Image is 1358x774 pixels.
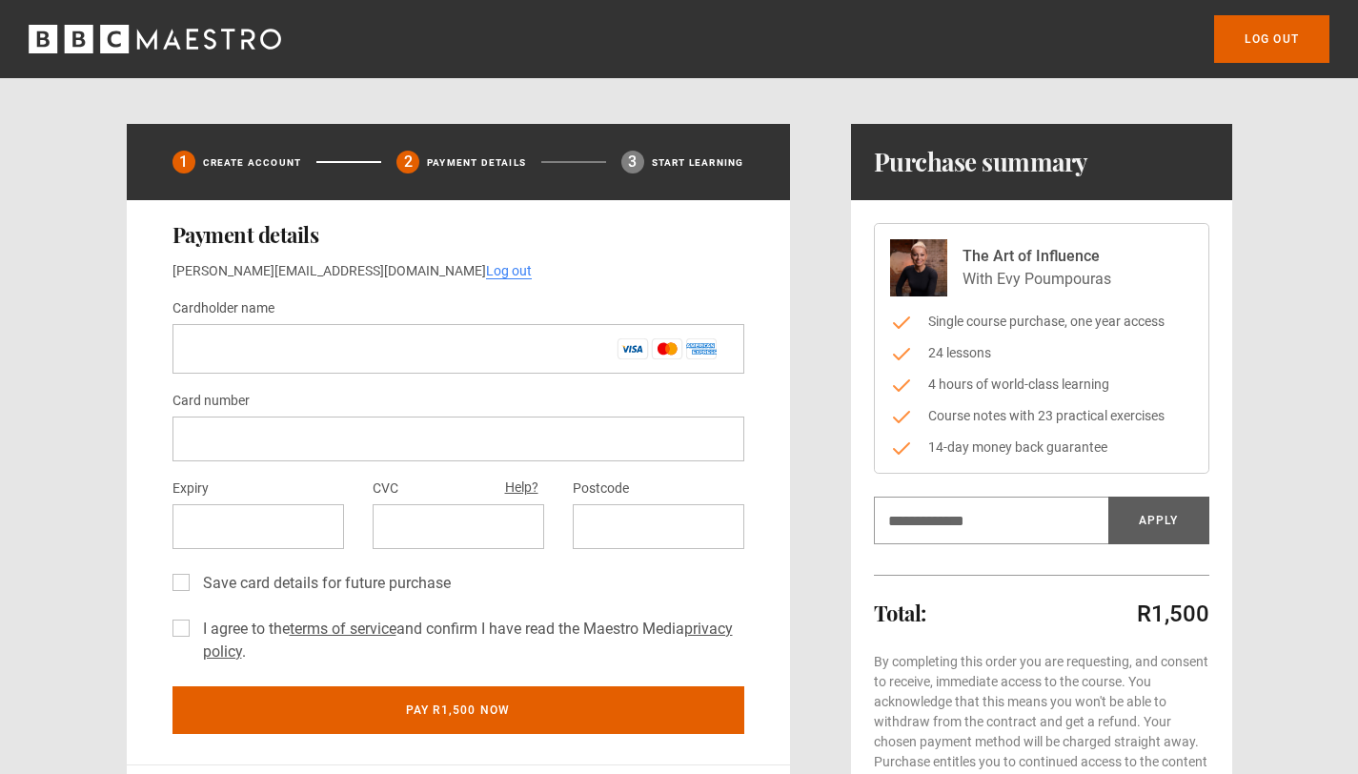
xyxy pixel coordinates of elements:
li: 4 hours of world-class learning [890,375,1193,395]
svg: BBC Maestro [29,25,281,53]
a: terms of service [290,620,396,638]
p: Payment details [427,155,526,170]
li: 24 lessons [890,343,1193,363]
h1: Purchase summary [874,147,1088,177]
div: 1 [172,151,195,173]
p: R1,500 [1137,599,1209,629]
div: 2 [396,151,419,173]
iframe: Secure postal code input frame [588,518,729,536]
li: Single course purchase, one year access [890,312,1193,332]
label: Card number [172,390,250,413]
li: 14-day money back guarantee [890,438,1193,458]
a: Log out [1214,15,1329,63]
h2: Payment details [172,223,744,246]
div: 3 [621,151,644,173]
h2: Total: [874,601,926,624]
a: privacy policy [203,620,733,661]
p: Create Account [203,155,302,170]
label: Cardholder name [172,297,274,320]
button: Apply [1108,497,1209,544]
li: Course notes with 23 practical exercises [890,406,1193,426]
iframe: Secure card number input frame [188,430,729,448]
p: [PERSON_NAME][EMAIL_ADDRESS][DOMAIN_NAME] [172,261,744,281]
a: Log out [486,263,532,279]
label: Save card details for future purchase [195,572,451,595]
button: Help? [499,476,544,500]
label: CVC [373,478,398,500]
p: With Evy Poumpouras [963,268,1111,291]
button: Pay R1,500 now [172,686,744,734]
p: Start learning [652,155,744,170]
label: I agree to the and confirm I have read the Maestro Media . [195,618,744,663]
iframe: Secure CVC input frame [388,518,529,536]
iframe: Secure expiration date input frame [188,518,329,536]
p: The Art of Influence [963,245,1111,268]
label: Expiry [172,478,209,500]
label: Postcode [573,478,629,500]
